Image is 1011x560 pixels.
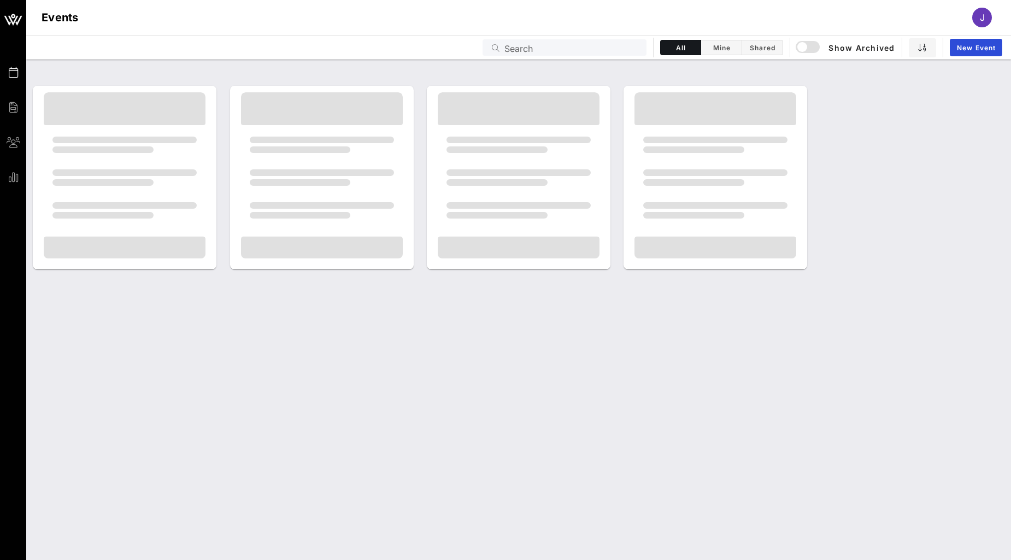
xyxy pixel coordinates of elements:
[708,44,735,52] span: Mine
[749,44,776,52] span: Shared
[950,39,1002,56] a: New Event
[742,40,783,55] button: Shared
[701,40,742,55] button: Mine
[667,44,694,52] span: All
[980,12,985,23] span: J
[660,40,701,55] button: All
[42,9,79,26] h1: Events
[797,41,895,54] span: Show Archived
[797,38,895,57] button: Show Archived
[956,44,996,52] span: New Event
[972,8,992,27] div: J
